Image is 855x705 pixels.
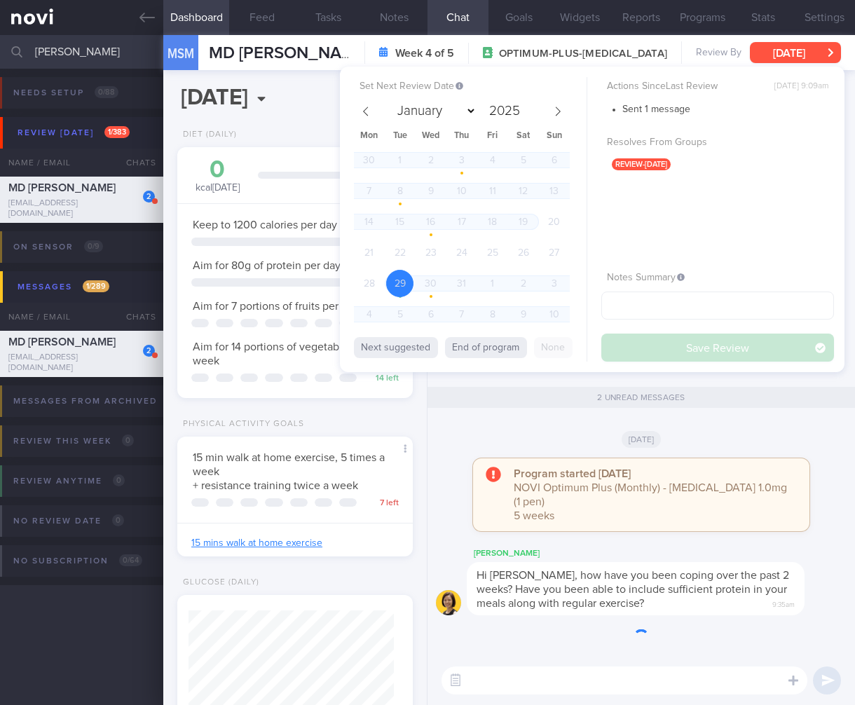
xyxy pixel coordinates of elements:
div: Chats [107,149,163,177]
span: Thu [446,132,477,141]
input: Year [484,104,522,118]
div: 14 left [364,374,399,384]
strong: Program started [DATE] [514,468,631,479]
span: Keep to 1200 calories per day [193,219,337,231]
span: Mon [354,132,385,141]
label: Resolves From Groups [607,137,828,149]
span: Aim for 80g of protein per day [193,260,341,271]
button: End of program [445,337,527,358]
span: 0 [112,514,124,526]
div: 2 [143,191,155,203]
span: Review By [696,47,741,60]
span: 0 [113,474,125,486]
strong: Week 4 of 5 [395,46,454,60]
div: Review this week [10,432,137,451]
span: 5 weeks [514,510,554,521]
span: MD [PERSON_NAME] [8,182,116,193]
div: On sensor [10,238,107,256]
span: Sat [508,132,539,141]
select: Month [391,100,477,122]
a: 15 mins walk at home exercise [191,538,322,548]
div: Review anytime [10,472,128,491]
div: 0 [191,158,244,182]
span: 0 / 9 [84,240,103,252]
label: Actions Since Last Review [607,81,828,93]
span: Notes Summary [607,273,685,282]
span: MD [PERSON_NAME] [8,336,116,348]
span: 9:35am [772,596,795,610]
label: Set Next Review Date [360,81,581,93]
span: [DATE] 9:09am [774,81,828,92]
span: MD [PERSON_NAME] [209,45,369,62]
span: Fri [477,132,508,141]
div: 2 [143,345,155,357]
div: Glucose (Daily) [177,577,259,588]
div: Diet (Daily) [177,130,237,140]
span: review-[DATE] [612,158,671,170]
div: MSM [160,27,202,81]
span: Aim for 14 portions of vegetables per week [193,341,372,367]
div: [EMAIL_ADDRESS][DOMAIN_NAME] [8,198,155,219]
div: No subscription [10,552,146,570]
span: 15 min walk at home exercise, 5 times a week [193,452,385,477]
div: [PERSON_NAME] [467,545,847,562]
button: [DATE] [750,42,841,63]
div: No review date [10,512,128,531]
div: Physical Activity Goals [177,419,304,430]
button: Next suggested [354,337,438,358]
span: Aim for 7 portions of fruits per week [193,301,368,312]
div: Needs setup [10,83,122,102]
div: Messages [14,278,113,296]
div: Chats [107,303,163,331]
li: Sent 1 message [622,100,834,116]
span: Sun [539,132,570,141]
span: 0 / 64 [119,554,142,566]
div: kcal [DATE] [191,158,244,195]
span: 1 / 289 [83,280,109,292]
div: 7 left [364,498,399,509]
span: Tue [385,132,416,141]
span: [DATE] [622,431,662,448]
span: OPTIMUM-PLUS-[MEDICAL_DATA] [499,47,667,61]
div: Messages from Archived [10,392,193,411]
span: Hi [PERSON_NAME], how have you been coping over the past 2 weeks? Have you been able to include s... [477,570,789,609]
div: Review [DATE] [14,123,133,142]
div: [EMAIL_ADDRESS][DOMAIN_NAME] [8,352,155,374]
span: + resistance training twice a week [193,480,358,491]
span: 0 [122,434,134,446]
span: 0 / 88 [95,86,118,98]
span: NOVI Optimum Plus (Monthly) - [MEDICAL_DATA] 1.0mg (1 pen) [514,482,787,507]
span: Wed [416,132,446,141]
span: 1 / 383 [104,126,130,138]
